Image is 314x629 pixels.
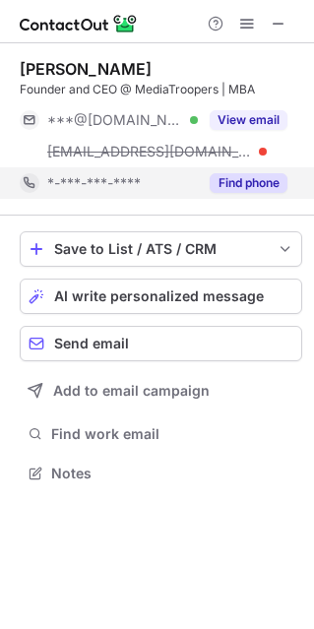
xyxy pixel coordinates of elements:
span: Send email [54,336,129,351]
button: Find work email [20,420,302,448]
div: [PERSON_NAME] [20,59,152,79]
span: ***@[DOMAIN_NAME] [47,111,183,129]
button: Send email [20,326,302,361]
img: ContactOut v5.3.10 [20,12,138,35]
button: Reveal Button [210,110,287,130]
span: AI write personalized message [54,288,264,304]
button: Notes [20,460,302,487]
div: Save to List / ATS / CRM [54,241,268,257]
button: Reveal Button [210,173,287,193]
span: Find work email [51,425,294,443]
span: [EMAIL_ADDRESS][DOMAIN_NAME] [47,143,252,160]
button: Add to email campaign [20,373,302,409]
button: AI write personalized message [20,279,302,314]
div: Founder and CEO @ MediaTroopers | MBA [20,81,302,98]
button: save-profile-one-click [20,231,302,267]
span: Notes [51,465,294,482]
span: Add to email campaign [53,383,210,399]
